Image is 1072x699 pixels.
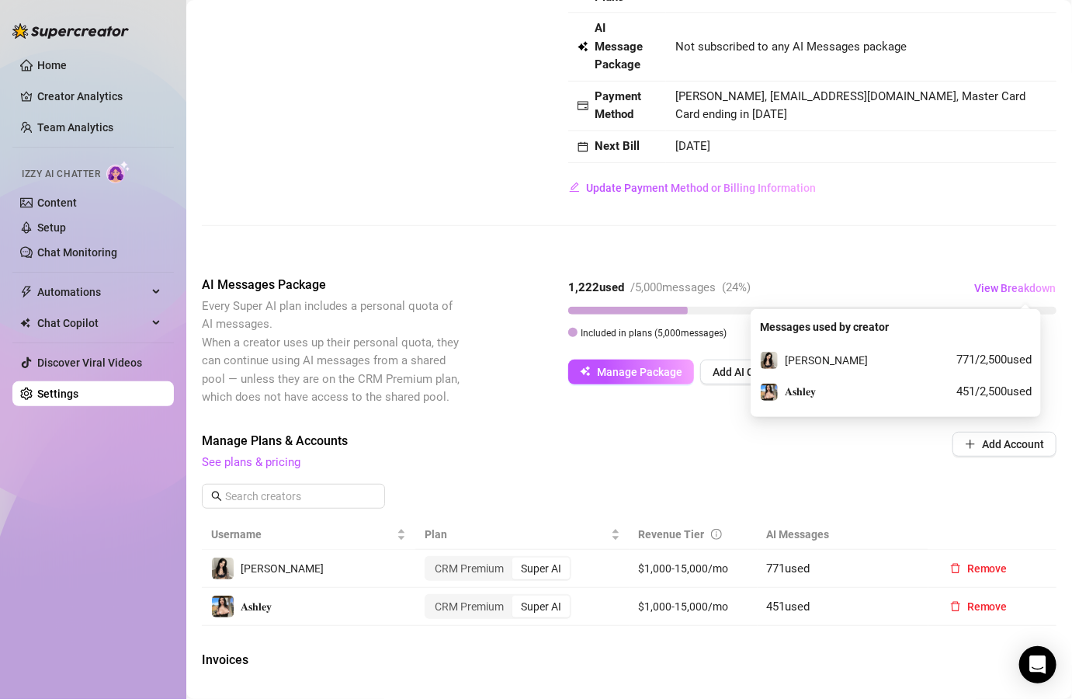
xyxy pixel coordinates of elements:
[37,311,147,336] span: Chat Copilot
[630,588,758,626] td: $1,000-15,000/mo
[37,280,147,304] span: Automations
[595,89,641,122] strong: Payment Method
[761,352,778,369] img: Ashley
[758,520,928,550] th: AI Messages
[37,356,142,369] a: Discover Viral Videos
[22,167,100,182] span: Izzy AI Chatter
[950,601,961,612] span: delete
[512,558,570,579] div: Super AI
[37,221,66,234] a: Setup
[202,432,847,450] span: Manage Plans & Accounts
[967,562,1008,575] span: Remove
[512,596,570,617] div: Super AI
[760,321,889,333] strong: Messages used by creator
[950,563,961,574] span: delete
[956,383,1032,402] span: 451 / 2,500 used
[241,600,272,613] span: 𝐀𝐬𝐡𝐥𝐞𝐲
[713,366,785,378] span: Add AI Coupon
[568,360,694,384] button: Manage Package
[20,286,33,298] span: thunderbolt
[1019,646,1056,683] div: Open Intercom Messenger
[785,385,816,398] span: 𝐀𝐬𝐡𝐥𝐞𝐲
[630,550,758,588] td: $1,000-15,000/mo
[241,562,324,575] span: [PERSON_NAME]
[426,596,512,617] div: CRM Premium
[675,89,1026,122] span: [PERSON_NAME], [EMAIL_ADDRESS][DOMAIN_NAME], Master Card Card ending in [DATE]
[967,600,1008,613] span: Remove
[212,558,234,579] img: Ashley
[37,121,113,134] a: Team Analytics
[938,556,1020,581] button: Remove
[700,360,797,384] button: Add AI Coupon
[586,182,816,194] span: Update Payment Method or Billing Information
[630,280,716,294] span: / 5,000 messages
[965,439,976,450] span: plus
[425,526,607,543] span: Plan
[595,139,640,153] strong: Next Bill
[597,366,682,378] span: Manage Package
[973,276,1056,301] button: View Breakdown
[37,196,77,209] a: Content
[202,455,300,469] a: See plans & pricing
[982,438,1044,450] span: Add Account
[212,596,234,617] img: 𝐀𝐬𝐡𝐥𝐞𝐲
[202,276,463,294] span: AI Messages Package
[639,528,705,541] span: Revenue Tier
[956,351,1032,370] span: 771 / 2,500 used
[225,488,363,505] input: Search creators
[767,562,810,576] span: 771 used
[785,354,868,367] span: [PERSON_NAME]
[711,529,722,540] span: info-circle
[578,100,588,111] span: credit-card
[974,282,1056,294] span: View Breakdown
[595,21,643,71] strong: AI Message Package
[938,594,1020,619] button: Remove
[20,318,30,329] img: Chat Copilot
[211,526,394,543] span: Username
[211,491,222,502] span: search
[568,280,624,294] strong: 1,222 used
[12,23,129,39] img: logo-BBDzfeDw.svg
[37,84,161,109] a: Creator Analytics
[426,558,512,579] div: CRM Premium
[952,432,1056,457] button: Add Account
[569,182,580,193] span: edit
[202,299,460,405] span: Every Super AI plan includes a personal quota of AI messages. When a creator uses up their person...
[675,139,710,153] span: [DATE]
[425,556,571,581] div: segmented control
[37,59,67,71] a: Home
[761,384,778,401] img: 𝐀𝐬𝐡𝐥𝐞𝐲
[767,600,810,614] span: 451 used
[578,141,588,152] span: calendar
[202,520,415,550] th: Username
[106,161,130,183] img: AI Chatter
[37,246,117,259] a: Chat Monitoring
[415,520,629,550] th: Plan
[675,38,907,57] span: Not subscribed to any AI Messages package
[202,651,463,669] span: Invoices
[722,280,751,294] span: ( 24 %)
[581,328,727,339] span: Included in plans ( 5,000 messages)
[568,176,817,200] button: Update Payment Method or Billing Information
[425,594,571,619] div: segmented control
[37,388,78,400] a: Settings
